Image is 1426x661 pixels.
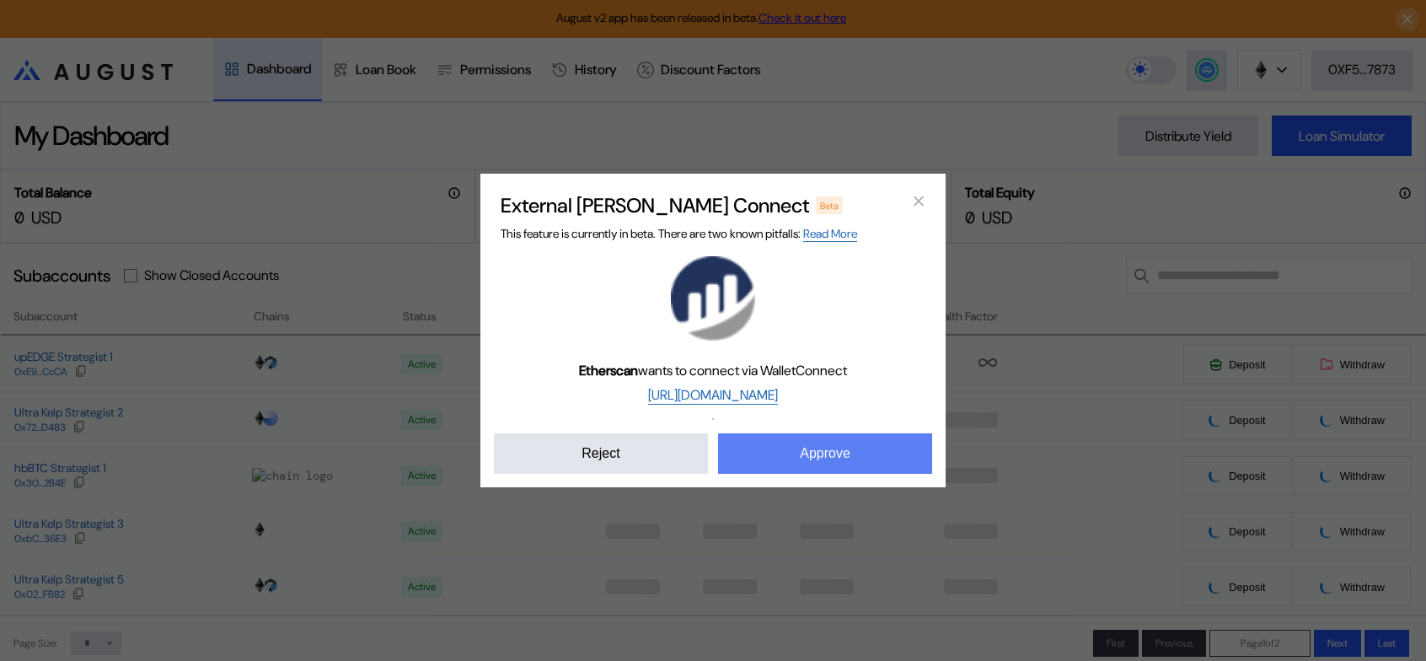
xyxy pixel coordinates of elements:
[803,226,857,242] a: Read More
[905,187,932,214] button: close modal
[494,433,708,474] button: Reject
[579,362,847,379] span: wants to connect via WalletConnect
[501,192,809,218] h2: External [PERSON_NAME] Connect
[816,196,843,213] div: Beta
[671,256,755,341] img: Etherscan logo
[501,226,857,242] span: This feature is currently in beta. There are two known pitfalls:
[579,362,638,379] b: Etherscan
[648,386,778,405] a: [URL][DOMAIN_NAME]
[718,433,932,474] button: Approve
